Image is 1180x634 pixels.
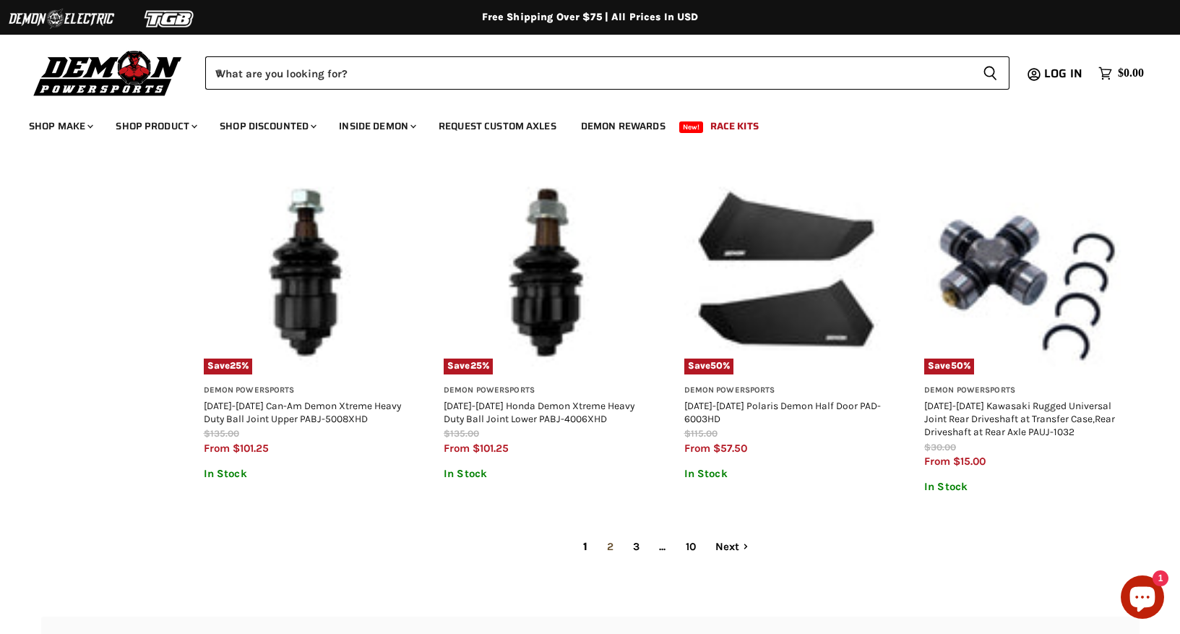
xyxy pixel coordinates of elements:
[1038,67,1091,80] a: Log in
[7,5,116,33] img: Demon Electric Logo 2
[684,359,734,374] span: Save %
[599,534,621,560] a: 2
[924,385,1129,396] h3: Demon Powersports
[204,468,408,480] p: In Stock
[679,121,704,133] span: New!
[444,442,470,455] span: from
[684,442,710,455] span: from
[951,360,963,371] span: 50
[699,111,770,141] a: Race Kits
[684,385,889,396] h3: Demon Powersports
[105,111,206,141] a: Shop Product
[444,385,648,396] h3: Demon Powersports
[924,442,956,453] span: $30.00
[575,534,595,560] span: 1
[204,359,253,374] span: Save %
[710,360,723,371] span: 50
[684,171,889,375] img: 2014-2020 Polaris Demon Half Door PAD-6003HD
[428,111,567,141] a: Request Custom Axles
[684,428,718,439] span: $115.00
[924,481,1129,493] p: In Stock
[204,171,408,375] img: 2011-2024 Can-Am Demon Xtreme Heavy Duty Ball Joint Upper PABJ-5008XHD
[204,385,408,396] h3: Demon Powersports
[684,400,881,424] a: [DATE]-[DATE] Polaris Demon Half Door PAD-6003HD
[678,534,704,560] a: 10
[444,171,648,375] img: 2015-2022 Honda Demon Xtreme Heavy Duty Ball Joint Lower PABJ-4006XHD
[230,360,241,371] span: 25
[1116,575,1168,622] inbox-online-store-chat: Shopify online store chat
[12,11,1168,24] div: Free Shipping Over $75 | All Prices In USD
[444,468,648,480] p: In Stock
[924,400,1115,437] a: [DATE]-[DATE] Kawasaki Rugged Universal Joint Rear Driveshaft at Transfer Case,Rear Driveshaft at...
[971,56,1009,90] button: Search
[470,360,482,371] span: 25
[1091,63,1151,84] a: $0.00
[444,359,493,374] span: Save %
[924,455,950,468] span: from
[713,442,747,455] span: $57.50
[924,171,1129,375] img: 2012-2018 Kawasaki Rugged Universal Joint Rear Driveshaft at Transfer Case,Rear Driveshaft at Rea...
[444,400,634,424] a: [DATE]-[DATE] Honda Demon Xtreme Heavy Duty Ball Joint Lower PABJ-4006XHD
[684,171,889,375] a: 2014-2020 Polaris Demon Half Door PAD-6003HDSave50%
[233,442,269,455] span: $101.25
[204,400,401,424] a: [DATE]-[DATE] Can-Am Demon Xtreme Heavy Duty Ball Joint Upper PABJ-5008XHD
[116,5,224,33] img: TGB Logo 2
[18,106,1140,141] ul: Main menu
[18,111,102,141] a: Shop Make
[204,171,408,375] a: 2011-2024 Can-Am Demon Xtreme Heavy Duty Ball Joint Upper PABJ-5008XHDSave25%
[651,534,673,560] span: ...
[204,442,230,455] span: from
[444,171,648,375] a: 2015-2022 Honda Demon Xtreme Heavy Duty Ball Joint Lower PABJ-4006XHDSave25%
[570,111,676,141] a: Demon Rewards
[29,47,187,98] img: Demon Powersports
[1118,67,1144,80] span: $0.00
[625,534,647,560] a: 3
[444,428,479,439] span: $135.00
[473,442,509,455] span: $101.25
[205,56,1009,90] form: Product
[204,428,239,439] span: $135.00
[1044,64,1082,82] span: Log in
[924,359,974,374] span: Save %
[684,468,889,480] p: In Stock
[707,534,757,560] a: Next
[953,455,986,468] span: $15.00
[205,56,971,90] input: When autocomplete results are available use up and down arrows to review and enter to select
[328,111,425,141] a: Inside Demon
[209,111,325,141] a: Shop Discounted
